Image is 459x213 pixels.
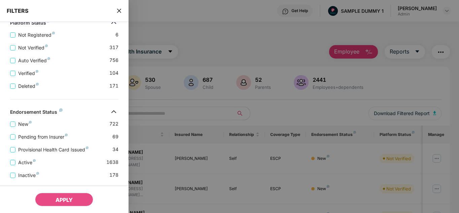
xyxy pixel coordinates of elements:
span: 756 [109,57,118,64]
span: Verified [15,70,41,77]
span: Not Verified [15,44,50,51]
div: Endorsement Status [10,109,63,117]
img: svg+xml;base64,PHN2ZyB4bWxucz0iaHR0cDovL3d3dy53My5vcmcvMjAwMC9zdmciIHdpZHRoPSI4IiBoZWlnaHQ9IjgiIH... [36,83,39,85]
span: FILTERS [7,7,29,14]
span: APPLY [56,197,73,203]
span: 1638 [106,158,118,166]
img: svg+xml;base64,PHN2ZyB4bWxucz0iaHR0cDovL3d3dy53My5vcmcvMjAwMC9zdmciIHdpZHRoPSIzMiIgaGVpZ2h0PSIzMi... [108,17,119,28]
span: close [116,7,122,14]
span: 317 [109,44,118,51]
img: svg+xml;base64,PHN2ZyB4bWxucz0iaHR0cDovL3d3dy53My5vcmcvMjAwMC9zdmciIHdpZHRoPSI4IiBoZWlnaHQ9IjgiIH... [52,32,55,34]
img: svg+xml;base64,PHN2ZyB4bWxucz0iaHR0cDovL3d3dy53My5vcmcvMjAwMC9zdmciIHdpZHRoPSI4IiBoZWlnaHQ9IjgiIH... [47,57,50,60]
span: Active [15,159,38,166]
span: 722 [109,120,118,128]
img: svg+xml;base64,PHN2ZyB4bWxucz0iaHR0cDovL3d3dy53My5vcmcvMjAwMC9zdmciIHdpZHRoPSI4IiBoZWlnaHQ9IjgiIH... [45,44,48,47]
span: Pending from Insurer [15,133,70,141]
img: svg+xml;base64,PHN2ZyB4bWxucz0iaHR0cDovL3d3dy53My5vcmcvMjAwMC9zdmciIHdpZHRoPSI4IiBoZWlnaHQ9IjgiIH... [36,70,38,73]
span: 178 [109,171,118,179]
span: New [15,120,34,128]
span: 171 [109,82,118,90]
img: svg+xml;base64,PHN2ZyB4bWxucz0iaHR0cDovL3d3dy53My5vcmcvMjAwMC9zdmciIHdpZHRoPSIzMiIgaGVpZ2h0PSIzMi... [108,106,119,117]
span: 6 [115,31,118,39]
span: Provisional Health Card Issued [15,146,91,153]
img: svg+xml;base64,PHN2ZyB4bWxucz0iaHR0cDovL3d3dy53My5vcmcvMjAwMC9zdmciIHdpZHRoPSI4IiBoZWlnaHQ9IjgiIH... [33,159,36,162]
span: Auto Verified [15,57,53,64]
span: 104 [109,69,118,77]
span: Inactive [15,172,42,179]
img: svg+xml;base64,PHN2ZyB4bWxucz0iaHR0cDovL3d3dy53My5vcmcvMjAwMC9zdmciIHdpZHRoPSI4IiBoZWlnaHQ9IjgiIH... [29,121,32,123]
span: 69 [112,133,118,141]
img: svg+xml;base64,PHN2ZyB4bWxucz0iaHR0cDovL3d3dy53My5vcmcvMjAwMC9zdmciIHdpZHRoPSI4IiBoZWlnaHQ9IjgiIH... [65,134,68,136]
span: Deleted [15,82,41,90]
img: svg+xml;base64,PHN2ZyB4bWxucz0iaHR0cDovL3d3dy53My5vcmcvMjAwMC9zdmciIHdpZHRoPSI4IiBoZWlnaHQ9IjgiIH... [36,172,39,175]
img: svg+xml;base64,PHN2ZyB4bWxucz0iaHR0cDovL3d3dy53My5vcmcvMjAwMC9zdmciIHdpZHRoPSI4IiBoZWlnaHQ9IjgiIH... [86,146,89,149]
img: svg+xml;base64,PHN2ZyB4bWxucz0iaHR0cDovL3d3dy53My5vcmcvMjAwMC9zdmciIHdpZHRoPSI4IiBoZWlnaHQ9IjgiIH... [59,108,63,112]
span: 34 [112,146,118,153]
span: Not Registered [15,31,58,39]
div: Platform Status [10,20,50,28]
button: APPLY [35,193,93,206]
